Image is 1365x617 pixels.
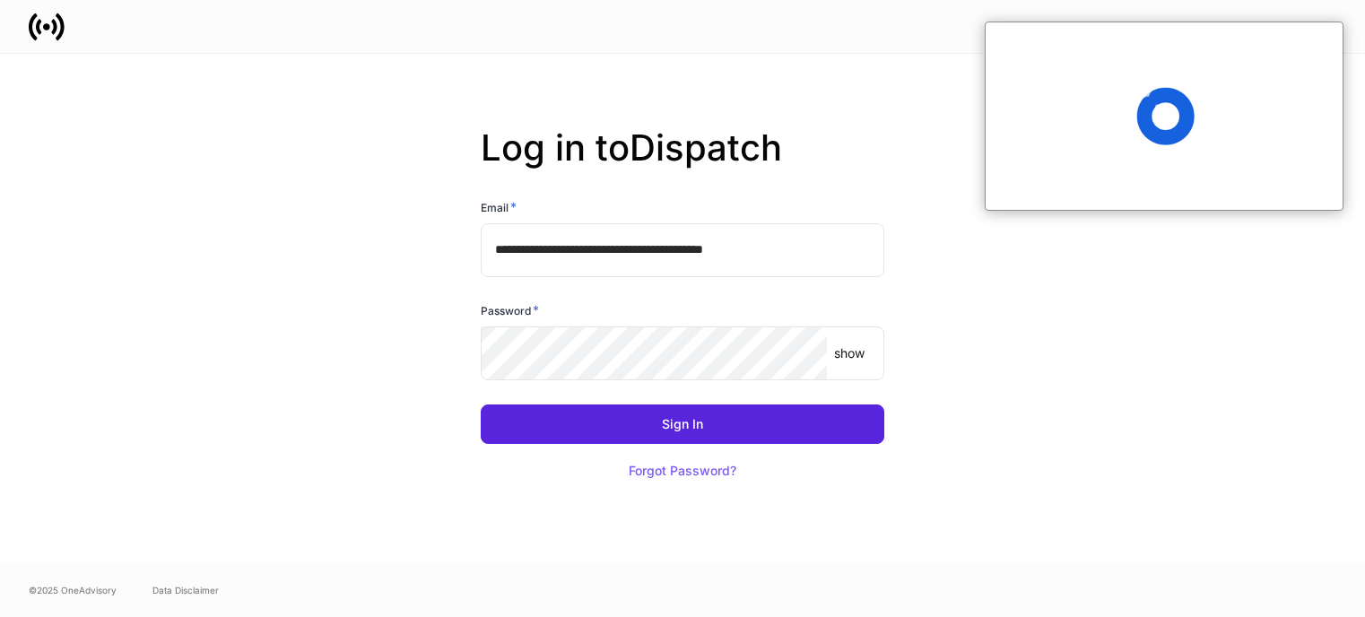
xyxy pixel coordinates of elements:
span: Loading [1136,87,1195,145]
button: Sign In [481,404,884,444]
h6: Email [481,198,517,216]
a: Data Disclaimer [152,583,219,597]
div: Forgot Password? [629,465,736,477]
h2: Log in to Dispatch [481,126,884,198]
p: show [834,344,865,362]
div: Sign In [662,418,703,430]
h6: Password [481,301,539,319]
button: Forgot Password? [606,451,759,491]
span: © 2025 OneAdvisory [29,583,117,597]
